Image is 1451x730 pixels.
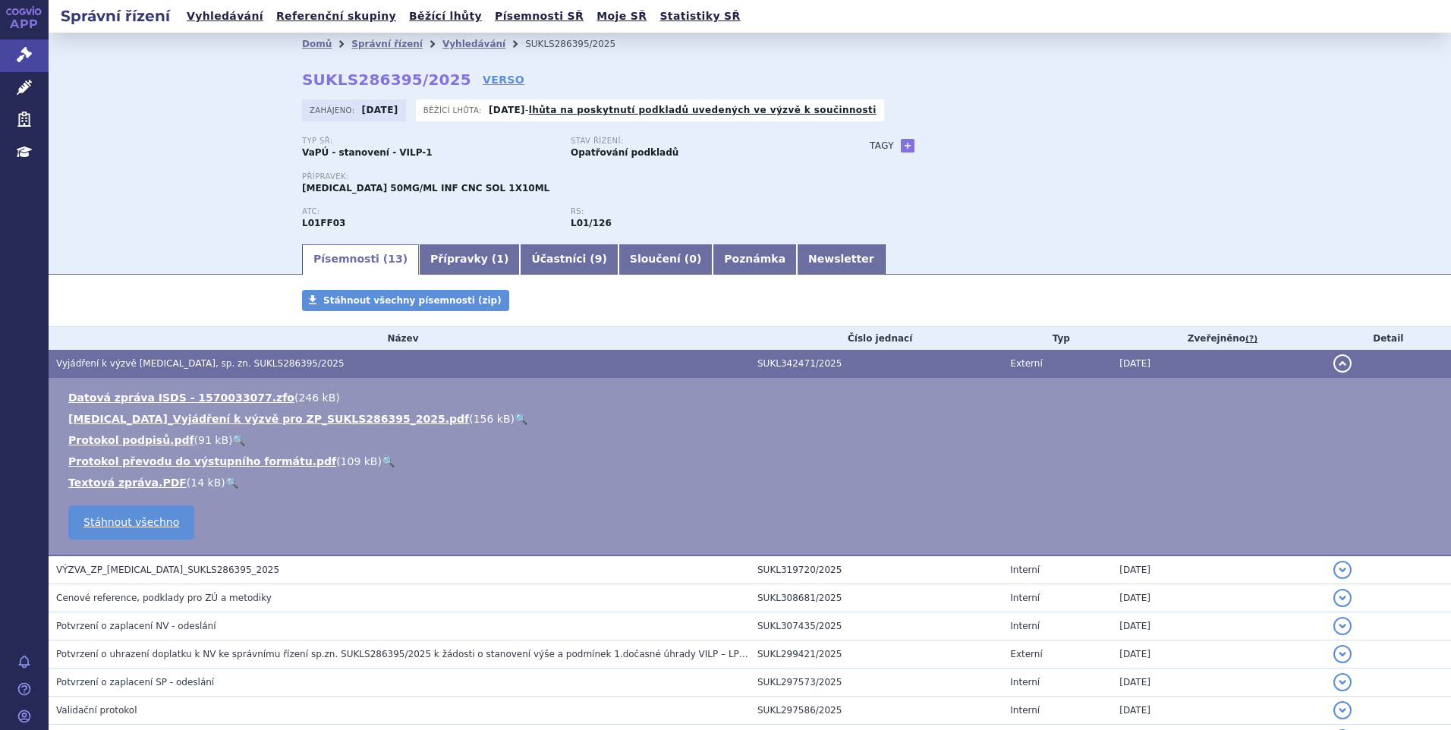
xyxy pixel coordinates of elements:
span: Interní [1010,677,1040,688]
a: 🔍 [232,434,245,446]
span: Stáhnout všechny písemnosti (zip) [323,295,502,306]
span: [MEDICAL_DATA] 50MG/ML INF CNC SOL 1X10ML [302,183,549,194]
a: Běžící lhůty [404,6,486,27]
button: detail [1333,561,1352,579]
span: Validační protokol [56,705,137,716]
span: Běžící lhůta: [423,104,485,116]
span: Vyjádření k výzvě IMFINZI, sp. zn. SUKLS286395/2025 [56,358,345,369]
a: Protokol převodu do výstupního formátu.pdf [68,455,336,467]
p: Typ SŘ: [302,137,556,146]
td: [DATE] [1112,669,1325,697]
p: RS: [571,207,824,216]
a: Moje SŘ [592,6,651,27]
span: Externí [1010,649,1042,659]
span: Interní [1010,621,1040,631]
a: Newsletter [797,244,886,275]
span: Cenové reference, podklady pro ZÚ a metodiky [56,593,272,603]
li: ( ) [68,433,1436,448]
span: Interní [1010,565,1040,575]
button: detail [1333,617,1352,635]
td: SUKL342471/2025 [750,350,1002,378]
td: [DATE] [1112,584,1325,612]
a: 🔍 [382,455,395,467]
span: 1 [496,253,504,265]
li: ( ) [68,390,1436,405]
strong: [DATE] [362,105,398,115]
button: detail [1333,673,1352,691]
td: SUKL299421/2025 [750,640,1002,669]
span: 109 kB [341,455,378,467]
td: [DATE] [1112,350,1325,378]
button: detail [1333,589,1352,607]
a: Textová zpráva.PDF [68,477,187,489]
a: 🔍 [515,413,527,425]
span: Interní [1010,593,1040,603]
strong: durvalumab [571,218,612,228]
a: Statistiky SŘ [655,6,744,27]
a: VERSO [483,72,524,87]
li: ( ) [68,411,1436,426]
a: Stáhnout všechno [68,505,194,540]
td: [DATE] [1112,612,1325,640]
a: Domů [302,39,332,49]
span: 9 [595,253,603,265]
span: Zahájeno: [310,104,357,116]
a: Vyhledávání [442,39,505,49]
a: Vyhledávání [182,6,268,27]
td: SUKL307435/2025 [750,612,1002,640]
a: Písemnosti SŘ [490,6,588,27]
td: [DATE] [1112,555,1325,584]
td: [DATE] [1112,697,1325,725]
strong: VaPÚ - stanovení - VILP-1 [302,147,433,158]
span: Potvrzení o zaplacení SP - odeslání [56,677,214,688]
span: 13 [388,253,402,265]
li: ( ) [68,454,1436,469]
span: 156 kB [474,413,511,425]
span: 0 [689,253,697,265]
a: Datová zpráva ISDS - 1570033077.zfo [68,392,294,404]
td: [DATE] [1112,640,1325,669]
span: Interní [1010,705,1040,716]
li: ( ) [68,475,1436,490]
span: 14 kB [190,477,221,489]
strong: Opatřování podkladů [571,147,678,158]
h3: Tagy [870,137,894,155]
a: 🔍 [225,477,238,489]
th: Název [49,327,750,350]
td: SUKL308681/2025 [750,584,1002,612]
th: Zveřejněno [1112,327,1325,350]
a: [MEDICAL_DATA]_Vyjádření k výzvě pro ZP_SUKLS286395_2025.pdf [68,413,469,425]
button: detail [1333,645,1352,663]
abbr: (?) [1245,334,1257,345]
a: Poznámka [713,244,797,275]
a: + [901,139,914,153]
a: Účastníci (9) [520,244,618,275]
a: Protokol podpisů.pdf [68,434,194,446]
a: Referenční skupiny [272,6,401,27]
button: detail [1333,701,1352,719]
th: Číslo jednací [750,327,1002,350]
p: ATC: [302,207,556,216]
span: Potvrzení o zaplacení NV - odeslání [56,621,216,631]
a: Správní řízení [351,39,423,49]
td: SUKL297586/2025 [750,697,1002,725]
a: lhůta na poskytnutí podkladů uvedených ve výzvě k součinnosti [529,105,877,115]
a: Přípravky (1) [419,244,520,275]
strong: DURVALUMAB [302,218,345,228]
span: 91 kB [198,434,228,446]
span: Externí [1010,358,1042,369]
p: Stav řízení: [571,137,824,146]
a: Písemnosti (13) [302,244,419,275]
a: Sloučení (0) [618,244,713,275]
a: Stáhnout všechny písemnosti (zip) [302,290,509,311]
td: SUKL297573/2025 [750,669,1002,697]
span: 246 kB [298,392,335,404]
p: - [489,104,877,116]
button: detail [1333,354,1352,373]
p: Přípravek: [302,172,839,181]
span: Potvrzení o uhrazení doplatku k NV ke správnímu řízení sp.zn. SUKLS286395/2025 k žádosti o stanov... [56,649,818,659]
h2: Správní řízení [49,5,182,27]
li: SUKLS286395/2025 [525,33,635,55]
th: Typ [1002,327,1112,350]
strong: SUKLS286395/2025 [302,71,471,89]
